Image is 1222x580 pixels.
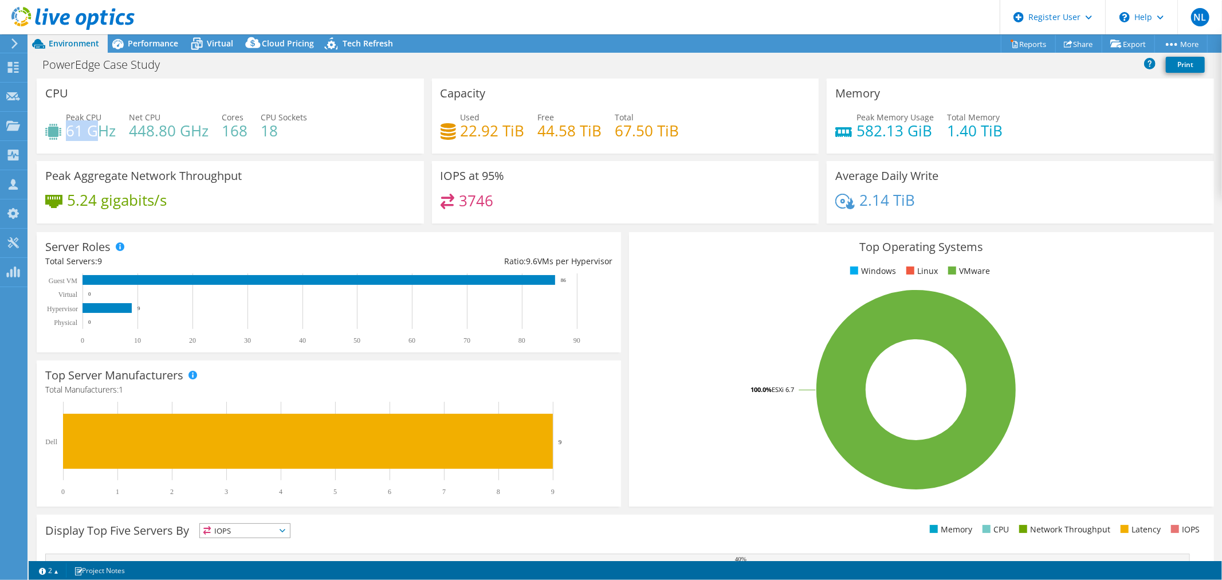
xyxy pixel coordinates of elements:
text: 9 [137,305,140,311]
span: 9 [97,256,102,267]
text: 2 [170,488,174,496]
h4: 18 [261,124,307,137]
span: IOPS [200,524,290,538]
tspan: ESXi 6.7 [772,385,794,394]
a: More [1154,35,1208,53]
h4: 22.92 TiB [461,124,525,137]
span: Free [538,112,555,123]
h4: 1.40 TiB [947,124,1003,137]
span: Total [615,112,634,123]
text: 1 [116,488,119,496]
li: Network Throughput [1016,523,1110,536]
text: Hypervisor [47,305,78,313]
h4: 44.58 TiB [538,124,602,137]
span: Cloud Pricing [262,38,314,49]
li: Memory [927,523,972,536]
span: Total Memory [947,112,1000,123]
li: Linux [903,265,938,277]
text: 20 [189,336,196,344]
a: Project Notes [66,563,133,578]
span: Performance [128,38,178,49]
text: 4 [279,488,282,496]
text: 9 [551,488,555,496]
h4: 448.80 GHz [129,124,209,137]
h4: 67.50 TiB [615,124,679,137]
h3: Server Roles [45,241,111,253]
h3: Capacity [441,87,486,100]
li: Windows [847,265,896,277]
span: Tech Refresh [343,38,393,49]
h3: Top Server Manufacturers [45,369,183,382]
text: 0 [81,336,84,344]
text: 7 [442,488,446,496]
text: 0 [61,488,65,496]
a: Share [1055,35,1102,53]
text: 3 [225,488,228,496]
text: 70 [463,336,470,344]
span: Virtual [207,38,233,49]
h4: Total Manufacturers: [45,383,612,396]
span: 9.6 [526,256,537,267]
text: 50 [353,336,360,344]
a: 2 [31,563,66,578]
h3: IOPS at 95% [441,170,505,182]
div: Total Servers: [45,255,329,268]
tspan: 100.0% [751,385,772,394]
text: 10 [134,336,141,344]
li: IOPS [1168,523,1200,536]
h4: 3746 [459,194,493,207]
text: 40% [735,555,746,562]
h4: 61 GHz [66,124,116,137]
span: Peak CPU [66,112,101,123]
span: Cores [222,112,243,123]
h3: CPU [45,87,68,100]
text: 9 [559,438,562,445]
h3: Top Operating Systems [638,241,1205,253]
text: 90 [573,336,580,344]
text: 30 [244,336,251,344]
text: 80 [518,336,525,344]
text: Virtual [58,291,78,299]
li: VMware [945,265,990,277]
span: Environment [49,38,99,49]
text: Physical [54,319,77,327]
h4: 168 [222,124,247,137]
h1: PowerEdge Case Study [37,58,178,71]
div: Ratio: VMs per Hypervisor [329,255,612,268]
h3: Peak Aggregate Network Throughput [45,170,242,182]
span: Net CPU [129,112,160,123]
text: 5 [333,488,337,496]
text: Guest VM [49,277,77,285]
text: 0 [88,319,91,325]
a: Export [1102,35,1155,53]
span: Used [461,112,480,123]
text: 6 [388,488,391,496]
h3: Average Daily Write [835,170,938,182]
li: CPU [980,523,1009,536]
text: 86 [561,277,567,283]
text: Dell [45,438,57,446]
h3: Memory [835,87,880,100]
a: Reports [1001,35,1056,53]
span: NL [1191,8,1209,26]
text: 8 [497,488,500,496]
span: 1 [119,384,123,395]
li: Latency [1118,523,1161,536]
span: CPU Sockets [261,112,307,123]
h4: 5.24 gigabits/s [67,194,167,206]
h4: 2.14 TiB [859,194,915,206]
a: Print [1166,57,1205,73]
text: 0 [88,291,91,297]
text: 60 [408,336,415,344]
h4: 582.13 GiB [856,124,934,137]
svg: \n [1119,12,1130,22]
span: Peak Memory Usage [856,112,934,123]
text: 40 [299,336,306,344]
